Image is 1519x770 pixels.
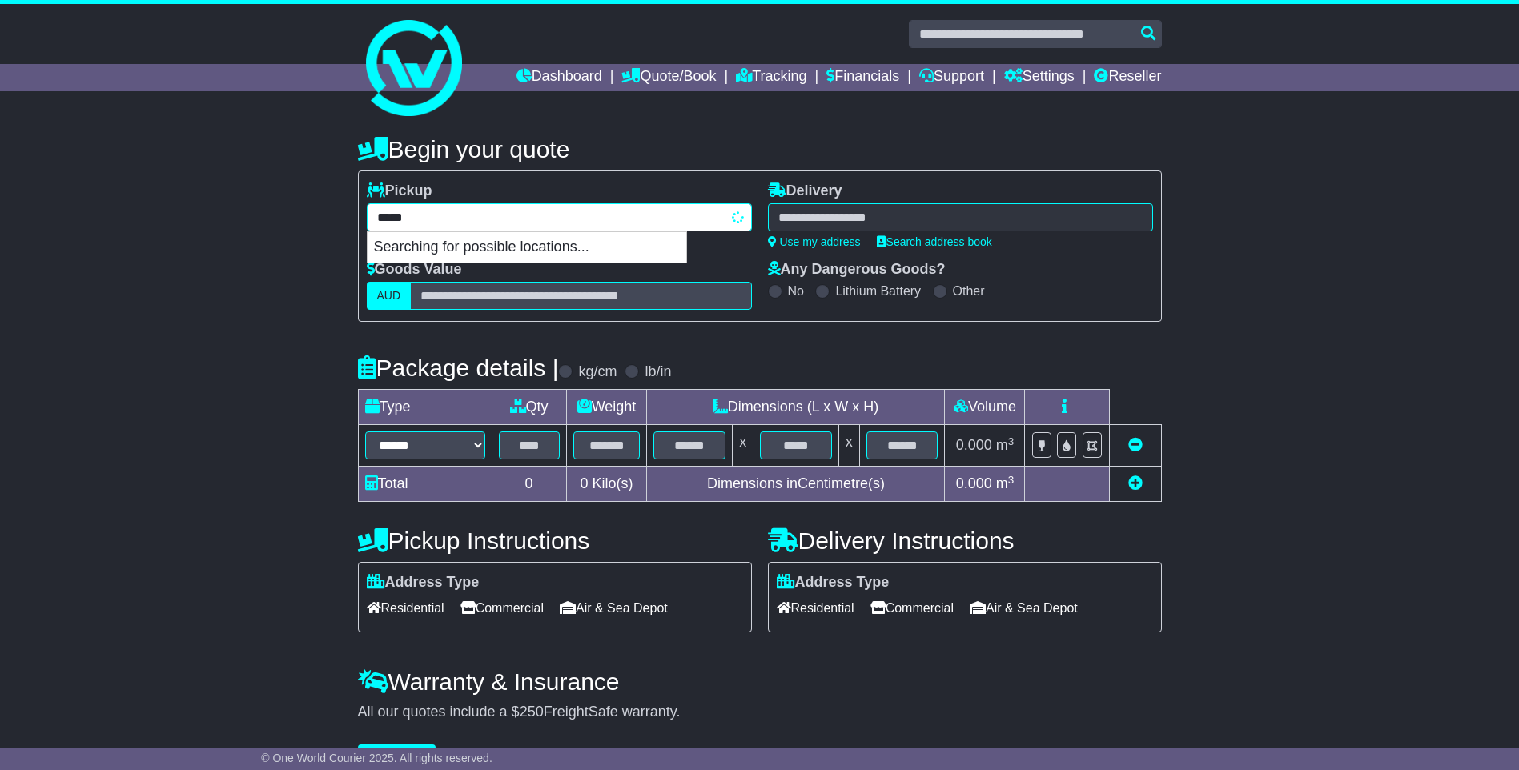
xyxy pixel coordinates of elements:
[367,574,480,592] label: Address Type
[358,527,752,554] h4: Pickup Instructions
[768,235,861,248] a: Use my address
[368,232,686,263] p: Searching for possible locations...
[877,235,992,248] a: Search address book
[358,355,559,381] h4: Package details |
[1094,64,1161,91] a: Reseller
[945,390,1025,425] td: Volume
[788,283,804,299] label: No
[367,596,444,620] span: Residential
[492,467,566,502] td: 0
[826,64,899,91] a: Financials
[358,390,492,425] td: Type
[768,261,946,279] label: Any Dangerous Goods?
[953,283,985,299] label: Other
[621,64,716,91] a: Quote/Book
[835,283,921,299] label: Lithium Battery
[919,64,984,91] a: Support
[870,596,954,620] span: Commercial
[358,704,1162,721] div: All our quotes include a $ FreightSafe warranty.
[516,64,602,91] a: Dashboard
[996,437,1015,453] span: m
[733,425,753,467] td: x
[970,596,1078,620] span: Air & Sea Depot
[768,182,842,200] label: Delivery
[1128,475,1143,491] a: Add new item
[777,574,890,592] label: Address Type
[996,475,1015,491] span: m
[1008,474,1015,486] sup: 3
[261,752,492,764] span: © One World Courier 2025. All rights reserved.
[367,261,462,279] label: Goods Value
[768,527,1162,554] h4: Delivery Instructions
[358,467,492,502] td: Total
[367,203,752,231] typeahead: Please provide city
[358,668,1162,695] h4: Warranty & Insurance
[645,363,671,381] label: lb/in
[566,467,647,502] td: Kilo(s)
[647,467,945,502] td: Dimensions in Centimetre(s)
[367,282,412,310] label: AUD
[580,475,588,491] span: 0
[1008,435,1015,447] sup: 3
[367,182,432,200] label: Pickup
[838,425,859,467] td: x
[956,475,992,491] span: 0.000
[777,596,854,620] span: Residential
[560,596,668,620] span: Air & Sea Depot
[460,596,544,620] span: Commercial
[956,437,992,453] span: 0.000
[566,390,647,425] td: Weight
[578,363,617,381] label: kg/cm
[520,704,544,720] span: 250
[358,136,1162,162] h4: Begin your quote
[736,64,806,91] a: Tracking
[647,390,945,425] td: Dimensions (L x W x H)
[1128,437,1143,453] a: Remove this item
[492,390,566,425] td: Qty
[1004,64,1075,91] a: Settings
